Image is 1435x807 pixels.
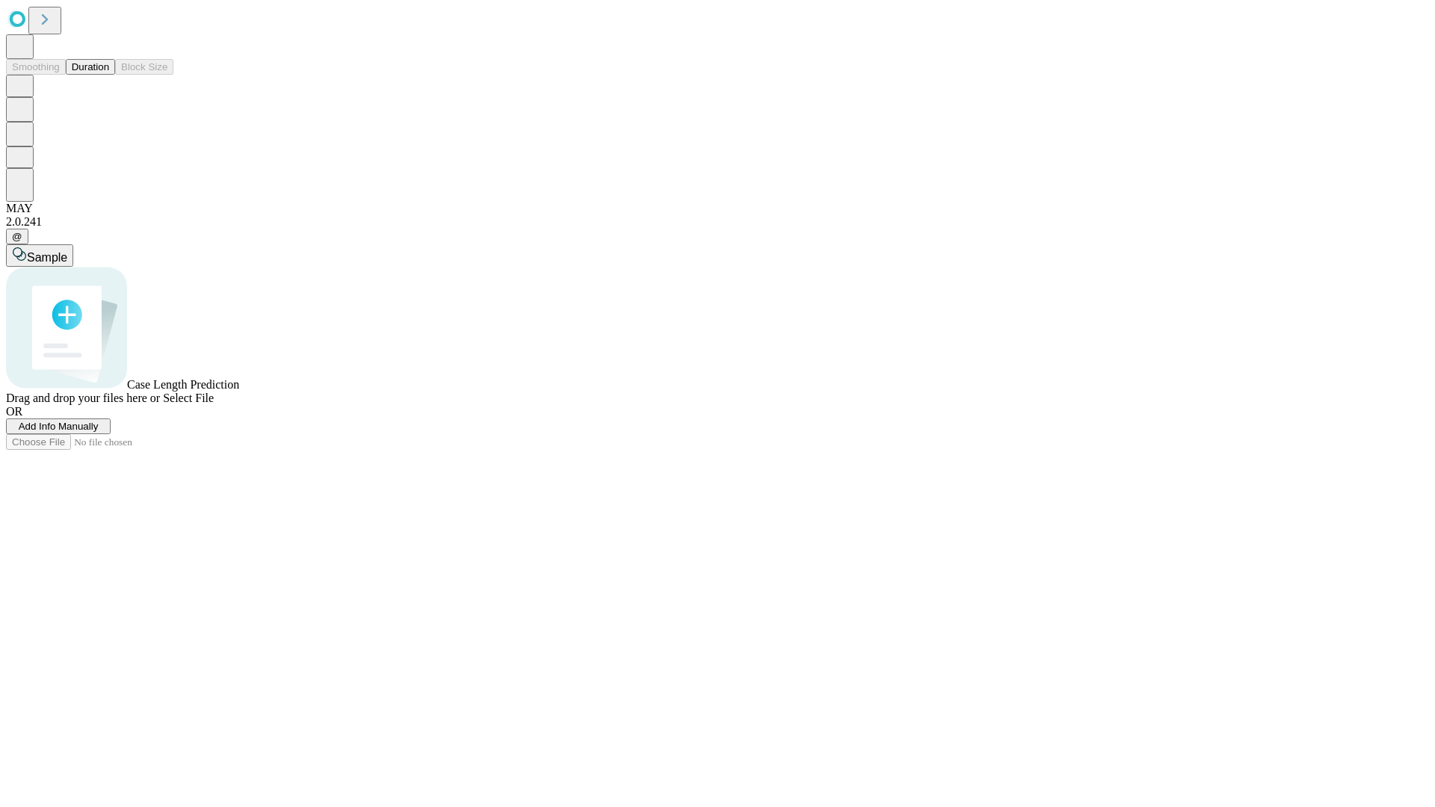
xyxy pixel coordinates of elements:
[6,392,160,404] span: Drag and drop your files here or
[6,244,73,267] button: Sample
[19,421,99,432] span: Add Info Manually
[6,418,111,434] button: Add Info Manually
[163,392,214,404] span: Select File
[115,59,173,75] button: Block Size
[6,229,28,244] button: @
[6,215,1429,229] div: 2.0.241
[6,405,22,418] span: OR
[27,251,67,264] span: Sample
[12,231,22,242] span: @
[6,202,1429,215] div: MAY
[6,59,66,75] button: Smoothing
[127,378,239,391] span: Case Length Prediction
[66,59,115,75] button: Duration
